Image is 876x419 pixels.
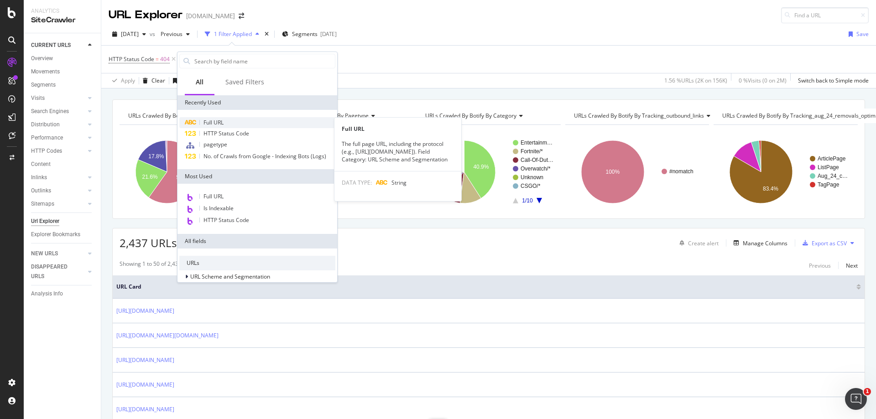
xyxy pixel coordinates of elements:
span: Previous [157,30,182,38]
span: URLs Crawled By Botify By pagetype [277,112,369,119]
text: ListPage [818,164,839,171]
span: 1 [864,388,871,395]
button: Save [169,73,193,88]
span: No. of Crawls from Google - Indexing Bots (Logs) [203,152,326,160]
div: Showing 1 to 50 of 2,437 entries [120,260,201,271]
span: Full URL [203,119,224,126]
a: CURRENT URLS [31,41,85,50]
input: Find a URL [781,7,869,23]
text: Fortnite/* [521,148,543,155]
div: Most Used [177,169,337,184]
a: HTTP Codes [31,146,85,156]
div: URLs [179,256,335,270]
div: Sitemaps [31,199,54,209]
div: Recently Used [177,95,337,110]
div: Next [846,262,858,269]
div: Outlinks [31,186,51,196]
a: Inlinks [31,173,85,182]
iframe: Intercom live chat [845,388,867,410]
span: Is Indexable [203,204,234,212]
h4: URLs Crawled By Botify By tracking_outbound_links [572,109,718,123]
div: arrow-right-arrow-left [239,13,244,19]
span: URLs Crawled By Botify By vertical [128,112,215,119]
svg: A chart. [120,132,264,212]
div: The full page URL, including the protocol (e.g., [URL][DOMAIN_NAME]). Field Category: URL Scheme ... [334,140,461,163]
div: 1 Filter Applied [214,30,252,38]
button: 1 Filter Applied [201,27,263,41]
button: Apply [109,73,135,88]
div: Visits [31,93,45,103]
a: Performance [31,133,85,143]
span: 404 [160,53,170,66]
h4: URLs Crawled By Botify By vertical [126,109,255,123]
span: Segments [292,30,318,38]
div: Analysis Info [31,289,63,299]
button: Previous [157,27,193,41]
div: CURRENT URLS [31,41,71,50]
div: HTTP Codes [31,146,62,156]
svg: A chart. [714,132,858,212]
div: DISAPPEARED URLS [31,262,77,281]
span: URL Card [116,283,854,291]
a: Analysis Info [31,289,94,299]
div: 1.56 % URLs ( 2K on 156K ) [664,77,727,84]
div: Save [856,30,869,38]
div: Switch back to Simple mode [798,77,869,84]
text: Call-Of-Dut… [521,157,553,163]
span: HTTP Status Code [203,216,249,224]
button: Previous [809,260,831,271]
span: 2025 Aug. 9th [121,30,139,38]
div: A chart. [417,132,561,212]
button: Save [845,27,869,41]
div: [DATE] [320,30,337,38]
div: 0 % Visits ( 0 on 2M ) [739,77,787,84]
button: Clear [139,73,165,88]
a: DISAPPEARED URLS [31,262,85,281]
text: #nomatch [669,168,693,175]
div: Clear [151,77,165,84]
div: Full URL [334,125,461,133]
a: Movements [31,67,94,77]
span: HTTP Status Code [109,55,154,63]
div: Content [31,160,51,169]
div: Distribution [31,120,60,129]
text: TagPage [818,181,839,188]
text: ArticlePage [818,155,846,162]
div: [DOMAIN_NAME] [186,11,235,21]
div: SiteCrawler [31,15,94,26]
h4: URLs Crawled By Botify By category [423,109,553,123]
a: [URL][DOMAIN_NAME] [116,405,174,414]
div: Saved Filters [225,78,264,87]
a: Distribution [31,120,85,129]
div: Movements [31,67,60,77]
span: URL Scheme and Segmentation [190,273,270,280]
span: DATA TYPE: [342,179,372,186]
a: Search Engines [31,107,85,116]
div: Explorer Bookmarks [31,230,80,239]
a: [URL][DOMAIN_NAME] [116,306,174,316]
div: All [196,78,203,87]
button: Manage Columns [730,238,787,248]
button: Export as CSV [799,236,847,250]
input: Search by field name [193,54,335,68]
text: 83.4% [763,186,778,192]
text: 17.8% [148,153,164,160]
a: Segments [31,80,94,90]
button: Next [846,260,858,271]
a: Visits [31,93,85,103]
span: = [156,55,159,63]
span: String [391,179,407,186]
div: A chart. [268,132,412,212]
a: [URL][DOMAIN_NAME][DOMAIN_NAME] [116,331,219,340]
a: Content [31,160,94,169]
text: CSGO/* [521,183,541,189]
a: [URL][DOMAIN_NAME] [116,356,174,365]
div: Analytics [31,7,94,15]
div: Export as CSV [812,239,847,247]
svg: A chart. [565,132,709,212]
h4: URLs Crawled By Botify By pagetype [275,109,404,123]
button: [DATE] [109,27,150,41]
